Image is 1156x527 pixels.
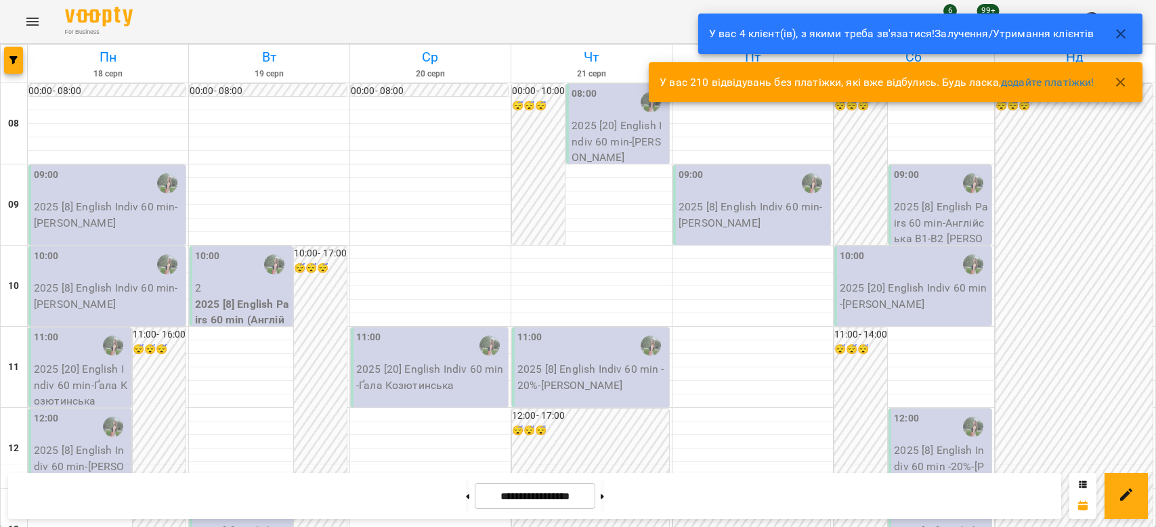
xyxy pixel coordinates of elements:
h6: 😴😴😴 [294,261,347,276]
p: У вас 4 клієнт(ів), з якими треба зв'язатися! [709,26,1094,42]
p: 2025 [8] English Indiv 60 min - [PERSON_NAME] [679,199,828,231]
p: 2025 [8] English Indiv 60 min -20% - [PERSON_NAME] [517,361,666,393]
h6: 12 [8,441,19,456]
img: Білокур Катерина (а) [157,254,177,275]
h6: 00:00 - 08:00 [28,84,186,99]
h6: 11:00 - 16:00 [133,327,186,342]
a: Залучення/Утримання клієнтів [935,27,1094,40]
label: 11:00 [356,330,381,345]
img: Білокур Катерина (а) [103,336,123,356]
label: 10:00 [840,249,865,264]
h6: 12:00 - 17:00 [512,409,669,423]
label: 09:00 [34,168,59,183]
h6: 11:00 - 14:00 [834,327,887,342]
img: Білокур Катерина (а) [641,92,661,112]
img: Білокур Катерина (а) [802,173,822,193]
p: 2 [195,280,290,296]
button: Menu [16,5,49,38]
h6: 😴😴😴 [133,342,186,357]
label: 11:00 [34,330,59,345]
p: 2025 [8] English Pairs 60 min - Англійська В1-В2 [PERSON_NAME] - пара [894,199,989,262]
label: 10:00 [34,249,59,264]
label: 12:00 [894,411,919,426]
h6: 00:00 - 10:00 [512,84,565,99]
img: Білокур Катерина (а) [479,336,500,356]
img: Білокур Катерина (а) [157,173,177,193]
span: For Business [65,28,133,37]
h6: 20 серп [352,68,509,81]
label: 09:00 [894,168,919,183]
h6: 😴😴😴 [512,99,565,114]
p: У вас 210 відвідувань без платіжки, які вже відбулись. Будь ласка, [660,74,1094,91]
label: 10:00 [195,249,220,264]
label: 12:00 [34,411,59,426]
span: 6 [943,4,957,18]
h6: 00:00 - 08:00 [190,84,347,99]
p: 2025 [20] English Indiv 60 min - Ґала Козютинська [34,361,129,409]
h6: 09 [8,198,19,212]
h6: 😴😴😴 [834,342,887,357]
h6: 10 [8,279,19,294]
p: 2025 [8] English Pairs 60 min (Англійська А2 Малярська пара [PERSON_NAME]) [195,296,290,376]
p: 2025 [8] English Indiv 60 min - [PERSON_NAME] [34,199,183,231]
p: 2025 [8] English Indiv 60 min - [PERSON_NAME] [34,442,129,490]
h6: 10:00 - 17:00 [294,246,347,261]
p: 2025 [8] English Indiv 60 min -20% - [PERSON_NAME] [894,442,989,490]
h6: 18 серп [30,68,186,81]
span: 99+ [977,4,1000,18]
p: 2025 [20] English Indiv 60 min - [PERSON_NAME] [572,118,666,166]
h6: 😴😴😴 [512,423,669,438]
h6: 08 [8,116,19,131]
h6: 00:00 - 08:00 [351,84,508,99]
img: Білокур Катерина (а) [963,417,983,437]
h6: 21 серп [513,68,670,81]
h6: 11 [8,360,19,375]
label: 08:00 [572,87,597,101]
img: Voopty Logo [65,7,133,26]
h6: 19 серп [191,68,347,81]
p: 2025 [20] English Indiv 60 min - [PERSON_NAME] [840,280,989,312]
p: 2025 [8] English Indiv 60 min - [PERSON_NAME] [34,280,183,312]
h6: Чт [513,47,670,68]
img: Білокур Катерина (а) [103,417,123,437]
h6: Вт [191,47,347,68]
p: 2025 [20] English Indiv 60 min - Ґала Козютинська [356,361,505,393]
img: Білокур Катерина (а) [641,336,661,356]
a: додайте платіжки! [1001,76,1094,89]
h6: Ср [352,47,509,68]
img: Білокур Катерина (а) [264,254,284,275]
img: Білокур Катерина (а) [963,173,983,193]
img: Білокур Катерина (а) [963,254,983,275]
label: 09:00 [679,168,704,183]
label: 11:00 [517,330,542,345]
h6: Пн [30,47,186,68]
